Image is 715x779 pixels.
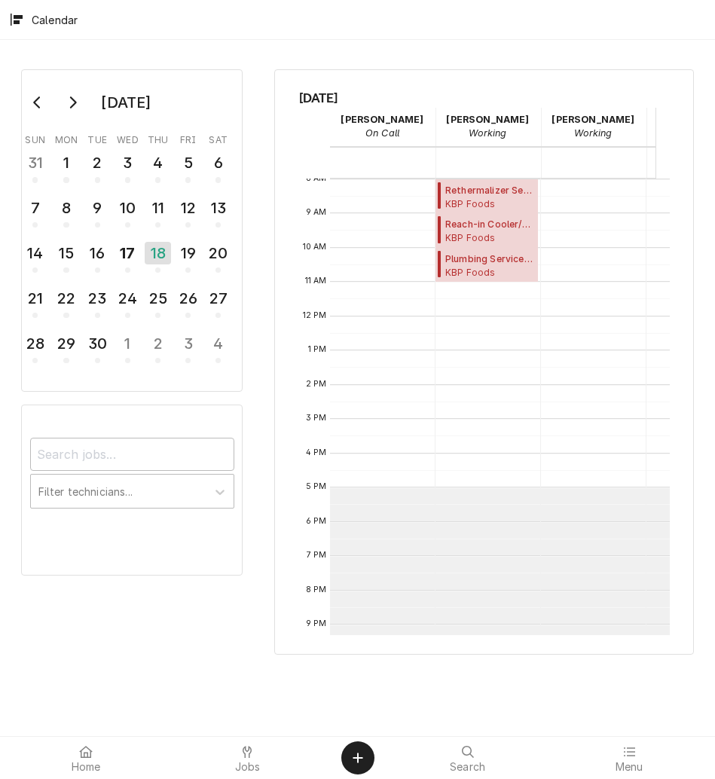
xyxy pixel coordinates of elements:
div: [Service] Rethermalizer Service KBP Foods Interquest Taco Bell # 37416 / 1208 Interquest Pkwy, Co... [435,179,539,214]
span: Menu [616,761,643,773]
div: Calendar Filters [21,405,243,575]
a: Home [6,740,166,776]
span: KBP Foods Interquest Taco Bell # 37416 / [STREET_ADDRESS][US_STATE][US_STATE] [445,266,533,278]
a: Jobs [167,740,327,776]
div: 3 [176,332,200,355]
div: 12 [176,197,200,219]
span: Home [72,761,101,773]
div: Calendar Calendar [274,69,694,655]
span: Rethermalizer Service ( Upcoming ) [445,184,533,197]
div: 8 [54,197,78,219]
a: Menu [549,740,709,776]
span: 9 PM [302,618,331,630]
div: 3 [116,151,139,174]
button: Go to next month [57,90,87,115]
div: 4 [206,332,230,355]
span: 2 PM [302,378,331,390]
input: Search jobs... [30,438,234,471]
span: 8 AM [302,173,331,185]
strong: [PERSON_NAME] [552,114,634,125]
div: 26 [176,287,200,310]
em: Working [469,127,506,139]
strong: [PERSON_NAME] [446,114,529,125]
div: 25 [146,287,170,310]
th: Monday [50,129,82,147]
div: 31 [23,151,47,174]
span: Reach-in Cooler/Freezer Service ( Upcoming ) [445,218,533,231]
strong: [PERSON_NAME] [341,114,423,125]
div: 5 [176,151,200,174]
span: 5 PM [302,481,331,493]
th: Tuesday [82,129,112,147]
div: 2 [86,151,109,174]
div: [Service] Reach-in Cooler/Freezer Service KBP Foods Interquest Taco Bell # 37416 / 1208 Interques... [435,213,539,248]
th: Sunday [20,129,50,147]
div: 18 [145,242,171,264]
span: 7 PM [303,549,331,561]
div: 11 [146,197,170,219]
span: 11 AM [301,275,331,287]
th: Thursday [143,129,173,147]
th: Wednesday [112,129,142,147]
span: 8 PM [302,584,331,596]
div: James Bain - Working [541,108,646,145]
div: Rethermalizer Service(Upcoming)KBP FoodsInterquest Taco Bell # 37416 / [STREET_ADDRESS][US_STATE]... [435,179,539,214]
th: Friday [173,129,203,147]
span: 4 PM [302,447,331,459]
div: 20 [206,242,230,264]
div: Calendar Day Picker [21,69,243,392]
span: KBP Foods Interquest Taco Bell # 37416 / [STREET_ADDRESS][US_STATE][US_STATE] [445,197,533,209]
span: 10 AM [299,241,331,253]
div: Izaia Bain - Working [435,108,541,145]
div: 30 [86,332,109,355]
div: 10 [116,197,139,219]
div: Reach-in Cooler/Freezer Service(Upcoming)KBP FoodsInterquest Taco Bell # 37416 / [STREET_ADDRESS]... [435,213,539,248]
div: 19 [176,242,200,264]
span: Jobs [235,761,261,773]
em: Working [574,127,612,139]
div: 1 [54,151,78,174]
span: 12 PM [299,310,331,322]
div: 29 [54,332,78,355]
div: 9 [86,197,109,219]
div: 13 [206,197,230,219]
div: Plumbing Service(Upcoming)KBP FoodsInterquest Taco Bell # 37416 / [STREET_ADDRESS][US_STATE][US_S... [435,248,539,283]
div: 17 [116,242,139,264]
div: 23 [86,287,109,310]
div: 14 [23,242,47,264]
div: 6 [206,151,230,174]
span: Plumbing Service ( Upcoming ) [445,252,533,266]
div: [Service] Plumbing Service KBP Foods Interquest Taco Bell # 37416 / 1208 Interquest Pkwy, Colorad... [435,248,539,283]
div: 16 [86,242,109,264]
div: 4 [146,151,170,174]
div: 28 [23,332,47,355]
div: 7 [23,197,47,219]
button: Create Object [341,741,374,774]
span: 1 PM [304,344,331,356]
div: 2 [146,332,170,355]
em: On Call [365,127,399,139]
div: 1 [116,332,139,355]
span: [DATE] [299,88,670,108]
div: Chris Lynch - On Call [330,108,435,145]
div: 15 [54,242,78,264]
span: 6 PM [302,515,331,527]
span: KBP Foods Interquest Taco Bell # 37416 / [STREET_ADDRESS][US_STATE][US_STATE] [445,231,533,243]
div: Calendar Filters [30,424,234,524]
div: [DATE] [96,90,156,115]
span: Search [450,761,485,773]
div: 24 [116,287,139,310]
div: 21 [23,287,47,310]
th: Saturday [203,129,234,147]
div: 22 [54,287,78,310]
div: 27 [206,287,230,310]
span: 9 AM [302,206,331,218]
a: Search [388,740,548,776]
button: Go to previous month [23,90,53,115]
span: 3 PM [302,412,331,424]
